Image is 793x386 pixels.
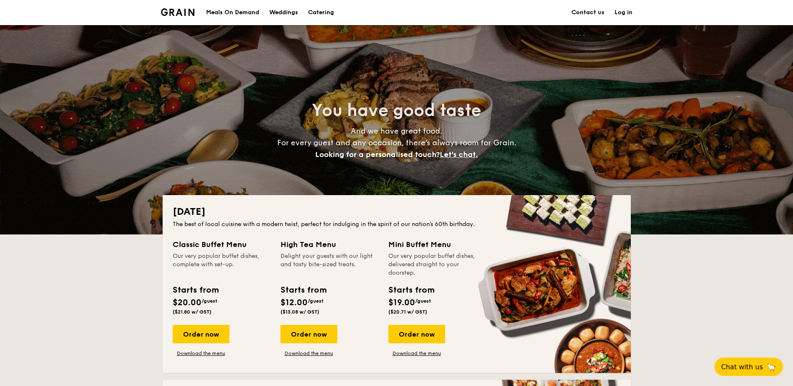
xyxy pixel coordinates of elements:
span: Let's chat. [440,150,478,159]
span: Chat with us [721,363,763,371]
div: Starts from [173,284,218,296]
div: Our very popular buffet dishes, delivered straight to your doorstep. [388,252,486,277]
div: Starts from [388,284,434,296]
div: Mini Buffet Menu [388,239,486,250]
span: /guest [201,298,217,304]
button: Chat with us🦙 [714,358,783,376]
span: 🦙 [766,362,776,372]
div: Our very popular buffet dishes, complete with set-up. [173,252,270,277]
div: The best of local cuisine with a modern twist, perfect for indulging in the spirit of our nation’... [173,220,621,229]
a: Download the menu [388,350,445,357]
a: Download the menu [280,350,337,357]
span: /guest [415,298,431,304]
a: Download the menu [173,350,229,357]
span: /guest [308,298,324,304]
span: ($20.71 w/ GST) [388,309,427,315]
span: $19.00 [388,298,415,308]
a: Logotype [161,8,195,16]
span: $12.00 [280,298,308,308]
div: Order now [388,325,445,343]
div: Classic Buffet Menu [173,239,270,250]
span: ($21.80 w/ GST) [173,309,212,315]
h2: [DATE] [173,205,621,219]
div: Order now [280,325,337,343]
div: High Tea Menu [280,239,378,250]
span: ($13.08 w/ GST) [280,309,319,315]
div: Delight your guests with our light and tasty bite-sized treats. [280,252,378,277]
div: Order now [173,325,229,343]
span: $20.00 [173,298,201,308]
div: Starts from [280,284,326,296]
img: Grain [161,8,195,16]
